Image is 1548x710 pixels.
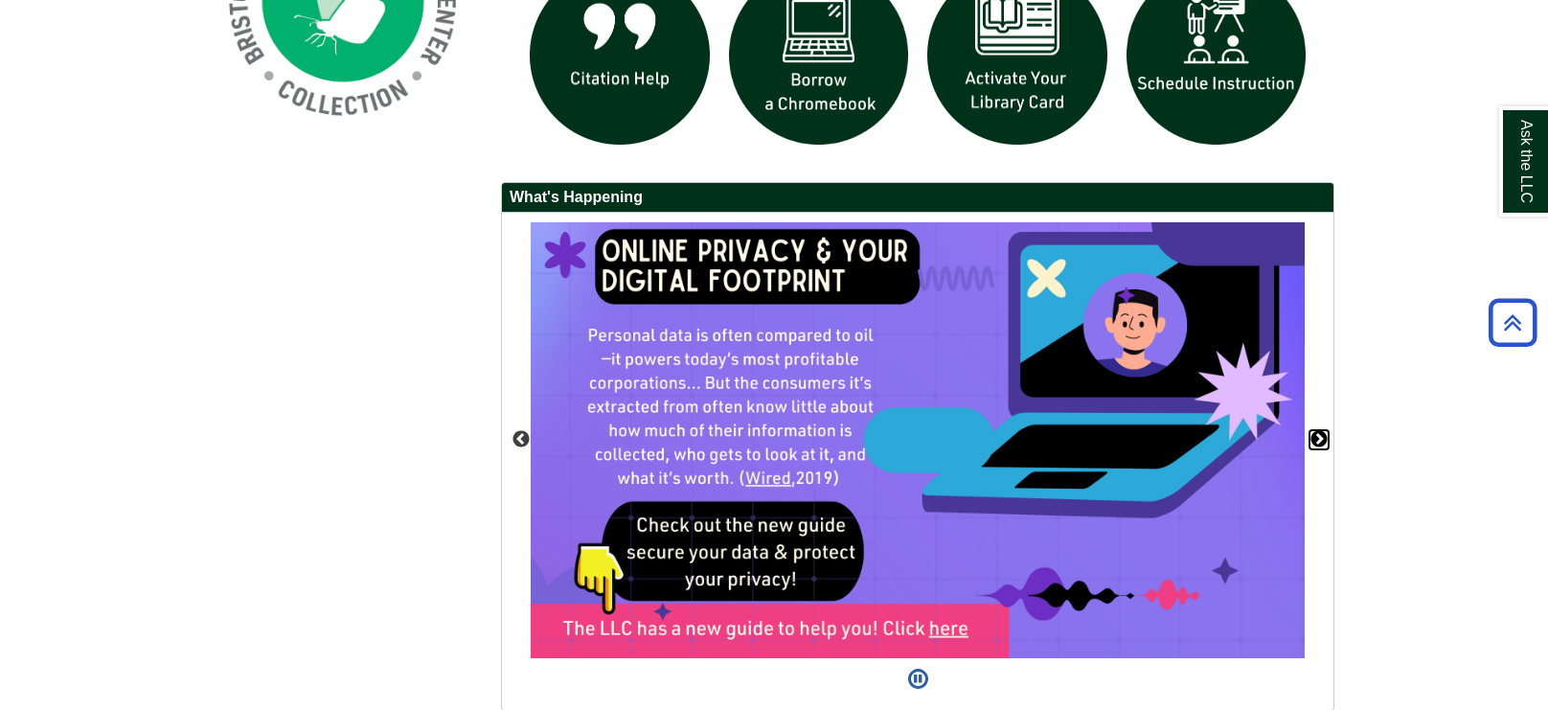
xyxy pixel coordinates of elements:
div: This box contains rotating images [531,222,1305,658]
a: Back to Top [1482,309,1543,335]
button: Pause [902,658,934,700]
button: Previous [512,430,531,449]
button: Next [1309,430,1329,449]
h2: What's Happening [502,183,1333,213]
